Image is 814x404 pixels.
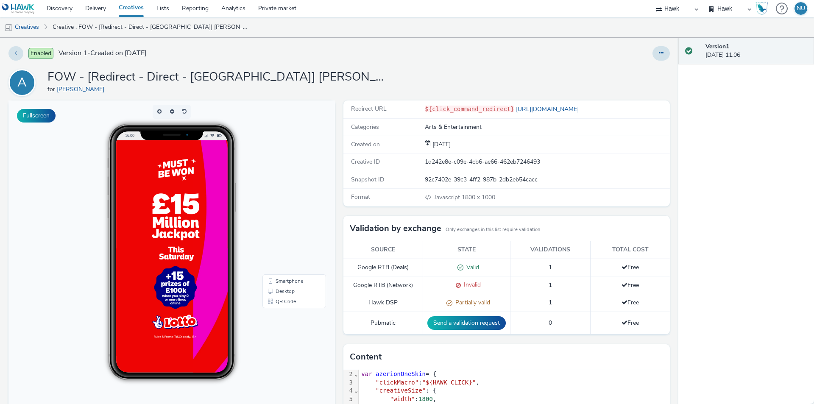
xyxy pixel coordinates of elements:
span: 1 [549,281,552,289]
span: Categories [351,123,379,131]
div: Arts & Entertainment [425,123,669,131]
span: 0 [549,319,552,327]
a: [PERSON_NAME] [57,85,108,93]
th: Total cost [591,241,670,259]
code: ${click_command_redirect} [425,106,514,112]
img: undefined Logo [2,3,35,14]
span: "clickMacro" [376,379,418,386]
div: 4 [343,387,354,395]
td: Google RTB (Network) [343,276,423,294]
li: QR Code [256,196,316,206]
span: "width" [390,396,415,402]
div: NU [797,2,805,15]
span: 1 [549,298,552,306]
h1: FOW - [Redirect - Direct - [GEOGRAPHIC_DATA]] [PERSON_NAME] Lotto - Tablet_Tues/Wed_(d96820ef)_08... [47,69,387,85]
span: Version 1 - Created on [DATE] [59,48,147,58]
span: Fold line [354,371,358,377]
button: Send a validation request [427,316,506,330]
span: Javascript [434,193,462,201]
span: Free [622,298,639,306]
span: Fold line [354,387,358,394]
div: 1d242e8e-c09e-4cb6-ae66-462eb7246493 [425,158,669,166]
div: 3 [343,379,354,387]
span: Creative ID [351,158,380,166]
th: State [423,241,510,259]
span: Invalid [461,281,481,289]
small: Only exchanges in this list require validation [446,226,540,233]
th: Validations [510,241,591,259]
h3: Content [350,351,382,363]
td: Hawk DSP [343,294,423,312]
span: Redirect URL [351,105,387,113]
li: Smartphone [256,176,316,186]
strong: Version 1 [705,42,729,50]
span: "creativeSize" [376,387,426,394]
span: Format [351,193,370,201]
span: Valid [463,263,479,271]
span: Enabled [28,48,53,59]
span: Free [622,281,639,289]
span: QR Code [267,198,287,203]
span: Free [622,263,639,271]
div: Creation 09 September 2025, 11:06 [431,140,451,149]
div: : , [359,395,670,404]
span: Desktop [267,188,286,193]
td: Google RTB (Deals) [343,259,423,276]
div: : { [359,387,670,395]
button: Fullscreen [17,109,56,123]
span: "${HAWK_CLICK}" [422,379,476,386]
div: [DATE] 11:06 [705,42,807,60]
span: 16:00 [117,33,126,37]
div: 92c7402e-39c3-4ff2-987b-2db2eb54cacc [425,176,669,184]
span: Free [622,319,639,327]
div: = { [359,370,670,379]
img: mobile [4,23,13,32]
img: Hawk Academy [755,2,768,15]
span: var [361,371,372,377]
a: [URL][DOMAIN_NAME] [514,105,582,113]
th: Source [343,241,423,259]
a: A [8,78,39,86]
span: [DATE] [431,140,451,148]
div: 2 [343,370,354,379]
span: Smartphone [267,178,295,183]
span: Partially valid [452,298,490,306]
span: 1 [549,263,552,271]
div: 5 [343,395,354,404]
div: A [17,71,27,95]
td: Pubmatic [343,312,423,334]
a: Creative : FOW - [Redirect - Direct - [GEOGRAPHIC_DATA]] [PERSON_NAME] Lotto - Tablet_Tues/Wed_(d... [48,17,252,37]
span: Created on [351,140,380,148]
div: : , [359,379,670,387]
span: Snapshot ID [351,176,384,184]
a: Hawk Academy [755,2,772,15]
span: azerionOneSkin [376,371,426,377]
li: Desktop [256,186,316,196]
h3: Validation by exchange [350,222,441,235]
span: for [47,85,57,93]
span: 1800 [418,396,433,402]
span: 1800 x 1000 [433,193,495,201]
